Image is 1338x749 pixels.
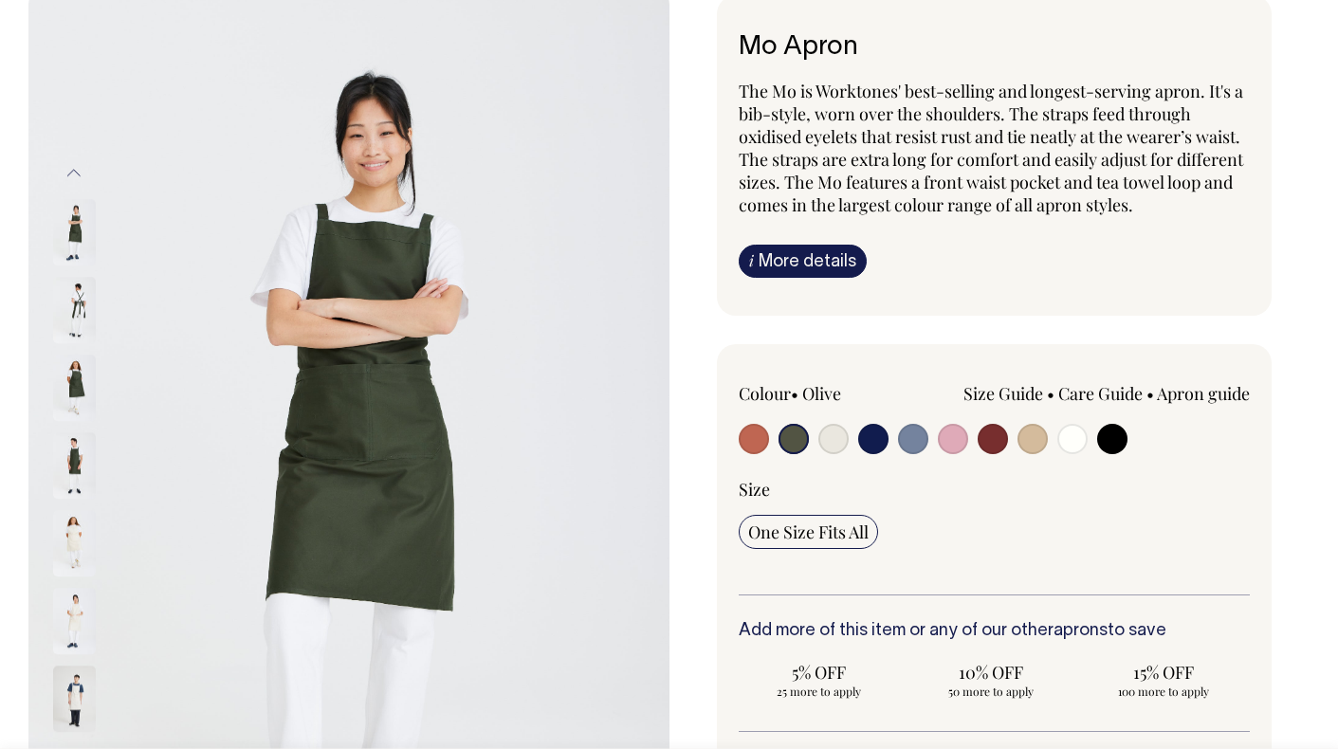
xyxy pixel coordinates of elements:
[802,382,841,405] label: Olive
[739,245,867,278] a: iMore details
[749,250,754,270] span: i
[53,200,96,266] img: olive
[53,278,96,344] img: olive
[748,521,869,543] span: One Size Fits All
[963,382,1043,405] a: Size Guide
[1092,684,1235,699] span: 100 more to apply
[739,478,1251,501] div: Size
[60,152,88,194] button: Previous
[53,433,96,500] img: olive
[739,655,900,704] input: 5% OFF 25 more to apply
[739,80,1243,216] span: The Mo is Worktones' best-selling and longest-serving apron. It's a bib-style, worn over the shou...
[1146,382,1154,405] span: •
[739,382,944,405] div: Colour
[53,589,96,655] img: natural
[1083,655,1244,704] input: 15% OFF 100 more to apply
[920,684,1062,699] span: 50 more to apply
[739,515,878,549] input: One Size Fits All
[53,511,96,577] img: natural
[748,661,890,684] span: 5% OFF
[739,622,1251,641] h6: Add more of this item or any of our other to save
[53,356,96,422] img: olive
[1047,382,1054,405] span: •
[1058,382,1143,405] a: Care Guide
[53,667,96,733] img: natural
[791,382,798,405] span: •
[748,684,890,699] span: 25 more to apply
[920,661,1062,684] span: 10% OFF
[1092,661,1235,684] span: 15% OFF
[1054,623,1108,639] a: aprons
[739,33,1251,63] h6: Mo Apron
[1157,382,1250,405] a: Apron guide
[910,655,1072,704] input: 10% OFF 50 more to apply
